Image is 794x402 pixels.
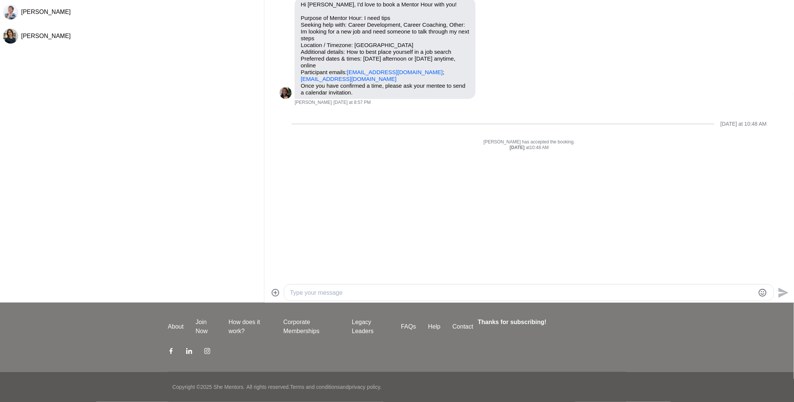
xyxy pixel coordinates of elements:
[204,348,210,357] a: Instagram
[173,383,245,391] p: Copyright © 2025 She Mentors .
[246,383,381,391] p: All rights reserved. and .
[347,69,443,75] a: [EMAIL_ADDRESS][DOMAIN_NAME]
[334,100,371,106] time: 2025-09-28T10:57:22.499Z
[3,29,18,44] div: Michelle Nguyen
[758,288,767,297] button: Emoji picker
[3,5,18,20] div: Tracy Travis
[280,139,779,145] p: [PERSON_NAME] has accepted the booking.
[510,145,526,150] strong: [DATE]
[422,322,447,331] a: Help
[290,384,340,390] a: Terms and conditions
[280,87,292,99] div: Getrude Mereki
[280,145,779,151] div: at 10:48 AM
[3,5,18,20] img: T
[3,29,18,44] img: M
[190,318,222,336] a: Join Now
[395,322,422,331] a: FAQs
[774,284,791,301] button: Send
[223,318,277,336] a: How does it work?
[162,322,190,331] a: About
[186,348,192,357] a: LinkedIn
[346,318,395,336] a: Legacy Leaders
[21,33,71,39] span: [PERSON_NAME]
[349,384,380,390] a: privacy policy
[168,348,174,357] a: Facebook
[447,322,479,331] a: Contact
[21,9,71,15] span: [PERSON_NAME]
[277,318,346,336] a: Corporate Memberships
[280,87,292,99] img: G
[290,288,755,297] textarea: Type your message
[301,76,396,82] a: [EMAIL_ADDRESS][DOMAIN_NAME]
[478,318,621,327] h4: Thanks for subscribing!
[301,15,470,82] p: Purpose of Mentor Hour: I need tips Seeking help with: Career Development, Career Coaching, Other...
[295,100,332,106] span: [PERSON_NAME]
[301,1,470,8] p: Hi [PERSON_NAME], I'd love to book a Mentor Hour with you!
[721,121,767,127] div: [DATE] at 10:48 AM
[301,82,470,96] p: Once you have confirmed a time, please ask your mentee to send a calendar invitation.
